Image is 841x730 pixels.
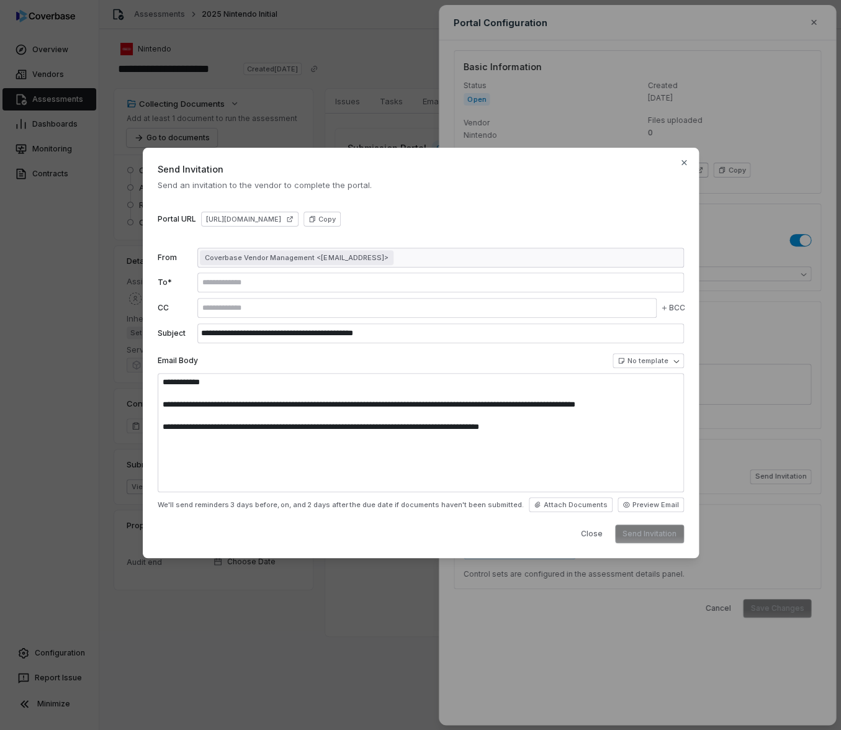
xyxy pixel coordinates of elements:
[205,253,389,263] span: Coverbase Vendor Management <[EMAIL_ADDRESS]>
[158,179,684,191] span: Send an invitation to the vendor to complete the portal.
[658,294,688,322] button: BCC
[349,500,524,510] span: the due date if documents haven't been submitted.
[158,328,192,338] label: Subject
[529,497,613,512] button: Attach Documents
[544,500,608,510] span: Attach Documents
[158,163,684,176] span: Send Invitation
[158,303,192,313] label: CC
[618,497,684,512] button: Preview Email
[158,214,196,224] label: Portal URL
[573,525,610,543] button: Close
[201,212,299,227] a: [URL][DOMAIN_NAME]
[281,500,306,509] span: on, and
[158,500,229,510] span: We'll send reminders
[230,500,279,509] span: 3 days before,
[304,212,341,227] button: Copy
[158,356,198,366] label: Email Body
[158,253,192,263] label: From
[307,500,348,509] span: 2 days after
